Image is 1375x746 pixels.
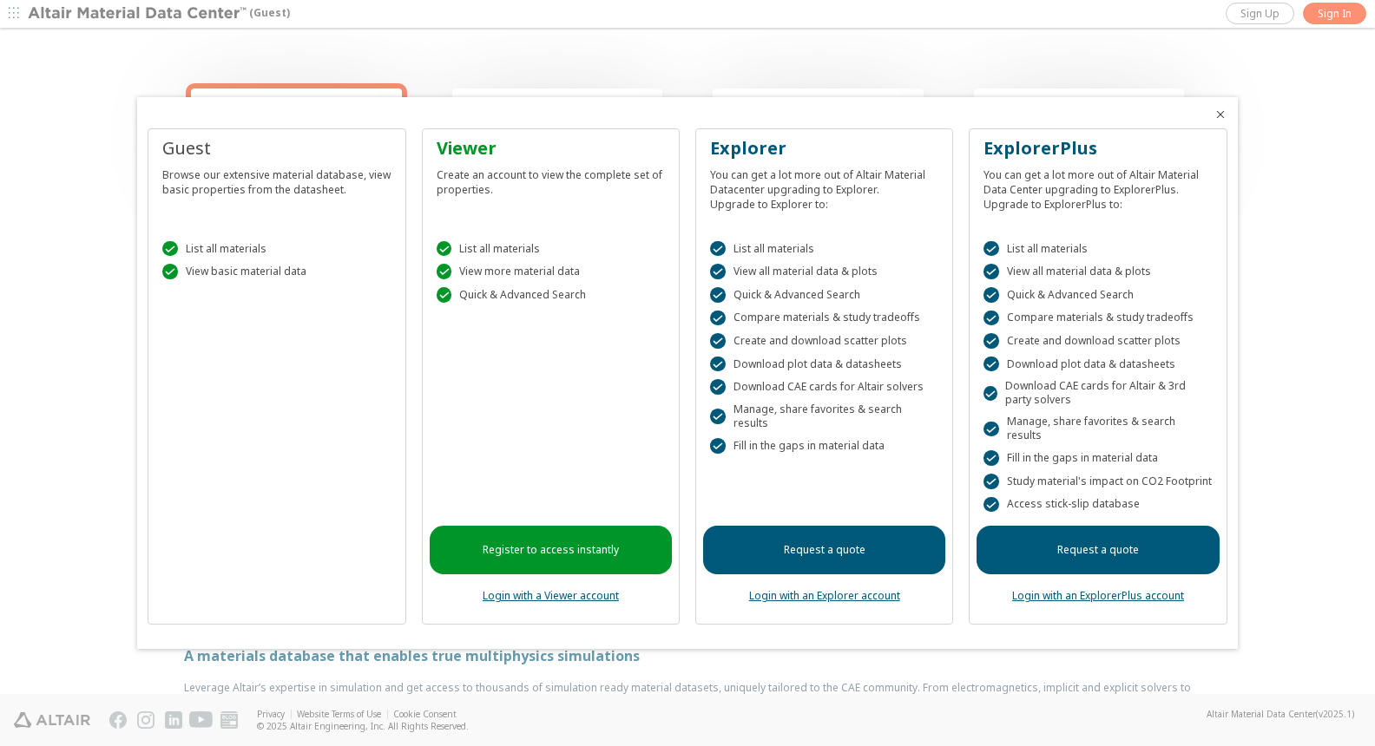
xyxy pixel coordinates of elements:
div: Create and download scatter plots [710,333,938,349]
a: Request a quote [977,526,1219,574]
div:  [437,287,452,303]
div: Download plot data & datasheets [984,357,1212,372]
div: Access stick-slip database [984,497,1212,513]
div:  [984,311,999,326]
div: Viewer [437,136,665,160]
div: Manage, share favorites & search results [984,415,1212,442]
div:  [984,241,999,257]
div: Compare materials & study tradeoffs [710,311,938,326]
div:  [984,497,999,513]
a: Login with an Explorer account [749,588,900,603]
div:  [984,264,999,279]
div:  [162,264,178,279]
a: Request a quote [703,526,945,574]
div: ExplorerPlus [984,136,1212,160]
div:  [710,264,726,279]
div:  [437,241,452,257]
div: List all materials [710,241,938,257]
div: Quick & Advanced Search [437,287,665,303]
div: Study material's impact on CO2 Footprint [984,474,1212,489]
div: Fill in the gaps in material data [984,450,1212,466]
div:  [710,357,726,372]
div: View all material data & plots [984,264,1212,279]
div: Manage, share favorites & search results [710,402,938,430]
div:  [710,311,726,326]
div: Explorer [710,136,938,160]
a: Login with an ExplorerPlus account [1012,588,1184,603]
div: View more material data [437,264,665,279]
button: Close [1214,108,1227,121]
div:  [984,450,999,466]
div:  [984,357,999,372]
div: Create and download scatter plots [984,333,1212,349]
div: Quick & Advanced Search [984,287,1212,303]
div:  [710,287,726,303]
a: Register to access instantly [430,526,672,574]
div:  [162,241,178,257]
div: List all materials [162,241,391,257]
div: Create an account to view the complete set of properties. [437,160,665,197]
div: List all materials [437,241,665,257]
div: You can get a lot more out of Altair Material Datacenter upgrading to Explorer. Upgrade to Explor... [710,160,938,212]
div: Guest [162,136,391,160]
div: Compare materials & study tradeoffs [984,311,1212,326]
div: View all material data & plots [710,264,938,279]
div:  [710,409,726,424]
div:  [984,287,999,303]
div: Download CAE cards for Altair & 3rd party solvers [984,379,1212,407]
div:  [984,422,999,437]
div: Download CAE cards for Altair solvers [710,379,938,395]
div:  [710,241,726,257]
div: Download plot data & datasheets [710,357,938,372]
div:  [984,386,997,402]
div: List all materials [984,241,1212,257]
div: You can get a lot more out of Altair Material Data Center upgrading to ExplorerPlus. Upgrade to E... [984,160,1212,212]
div:  [984,474,999,489]
div: Fill in the gaps in material data [710,438,938,454]
div:  [437,264,452,279]
div: View basic material data [162,264,391,279]
div: Quick & Advanced Search [710,287,938,303]
div:  [710,438,726,454]
div:  [710,379,726,395]
div:  [984,333,999,349]
div:  [710,333,726,349]
a: Login with a Viewer account [483,588,619,603]
div: Browse our extensive material database, view basic properties from the datasheet. [162,160,391,197]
